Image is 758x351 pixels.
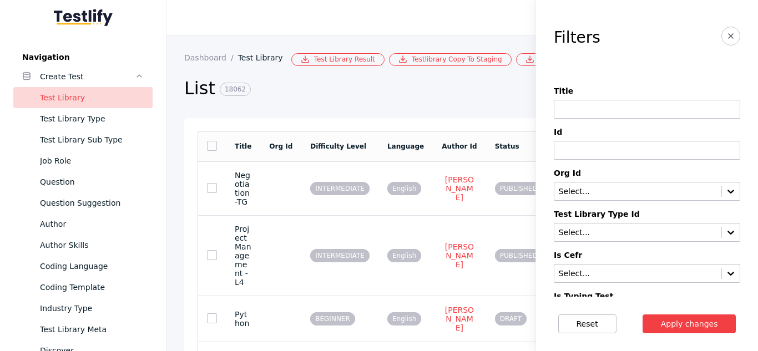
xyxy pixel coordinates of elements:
[554,87,740,95] label: Title
[516,53,612,66] a: Bulk Csv Download
[13,277,153,298] a: Coding Template
[13,150,153,171] a: Job Role
[643,314,736,333] button: Apply changes
[387,182,421,195] span: English
[554,251,740,260] label: Is Cefr
[40,238,144,252] div: Author Skills
[238,53,292,62] a: Test Library
[554,169,740,177] label: Org Id
[40,217,144,231] div: Author
[310,249,370,262] span: INTERMEDIATE
[184,77,568,100] h2: List
[40,175,144,189] div: Question
[442,305,477,333] a: [PERSON_NAME]
[13,87,153,108] a: Test Library
[291,53,385,66] a: Test Library Result
[40,323,144,336] div: Test Library Meta
[40,70,135,83] div: Create Test
[13,129,153,150] a: Test Library Sub Type
[495,182,543,195] span: PUBLISHED
[40,260,144,273] div: Coding Language
[13,319,153,340] a: Test Library Meta
[220,83,251,96] span: 18062
[235,143,251,150] a: Title
[13,256,153,277] a: Coding Language
[442,242,477,269] a: [PERSON_NAME]
[310,182,370,195] span: INTERMEDIATE
[40,302,144,315] div: Industry Type
[558,314,616,333] button: Reset
[40,196,144,210] div: Question Suggestion
[13,235,153,256] a: Author Skills
[495,312,527,325] span: DRAFT
[235,225,251,287] section: Project Management - L4
[387,312,421,325] span: English
[554,128,740,136] label: Id
[389,53,512,66] a: Testlibrary Copy To Staging
[442,143,477,150] a: Author Id
[269,143,292,150] a: Org Id
[13,108,153,129] a: Test Library Type
[495,143,519,150] a: Status
[13,298,153,319] a: Industry Type
[554,210,740,218] label: Test Library Type Id
[235,171,251,206] section: Negotiation-TG
[495,249,543,262] span: PUBLISHED
[13,53,153,62] label: Navigation
[54,9,113,26] img: Testlify - Backoffice
[387,143,424,150] a: Language
[235,310,251,328] section: Python
[40,281,144,294] div: Coding Template
[554,292,740,301] label: Is Typing Test
[13,213,153,235] a: Author
[310,143,366,150] a: Difficulty Level
[40,154,144,167] div: Job Role
[310,312,355,325] span: BEGINNER
[387,249,421,262] span: English
[554,29,600,47] h3: Filters
[40,133,144,146] div: Test Library Sub Type
[40,91,144,104] div: Test Library
[442,175,477,202] a: [PERSON_NAME]
[13,192,153,213] a: Question Suggestion
[184,53,238,62] a: Dashboard
[40,112,144,125] div: Test Library Type
[13,171,153,192] a: Question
